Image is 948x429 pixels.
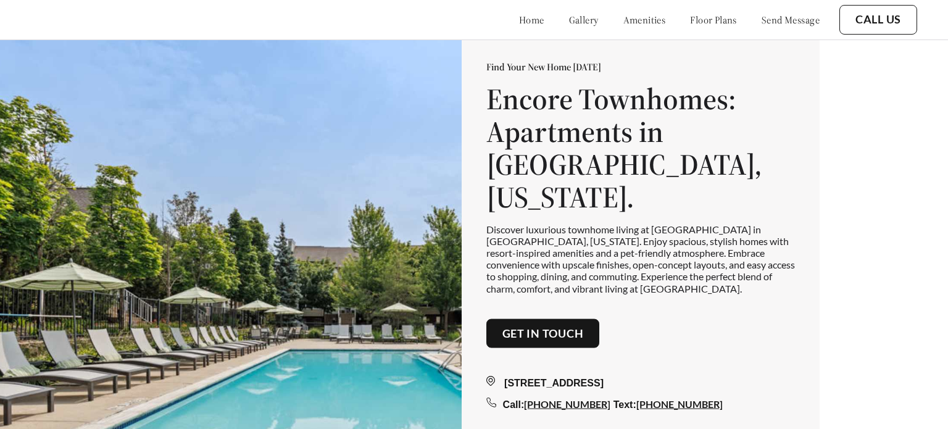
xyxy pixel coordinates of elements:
[613,399,636,410] span: Text:
[502,327,584,340] a: Get in touch
[839,5,917,35] button: Call Us
[762,14,820,26] a: send message
[855,13,901,27] a: Call Us
[623,14,666,26] a: amenities
[636,398,723,410] a: [PHONE_NUMBER]
[486,223,795,294] p: Discover luxurious townhome living at [GEOGRAPHIC_DATA] in [GEOGRAPHIC_DATA], [US_STATE]. Enjoy s...
[690,14,737,26] a: floor plans
[569,14,599,26] a: gallery
[524,398,610,410] a: [PHONE_NUMBER]
[486,376,795,391] div: [STREET_ADDRESS]
[486,60,795,73] p: Find Your New Home [DATE]
[486,83,795,213] h1: Encore Townhomes: Apartments in [GEOGRAPHIC_DATA], [US_STATE].
[486,319,600,348] button: Get in touch
[503,399,525,410] span: Call:
[519,14,544,26] a: home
